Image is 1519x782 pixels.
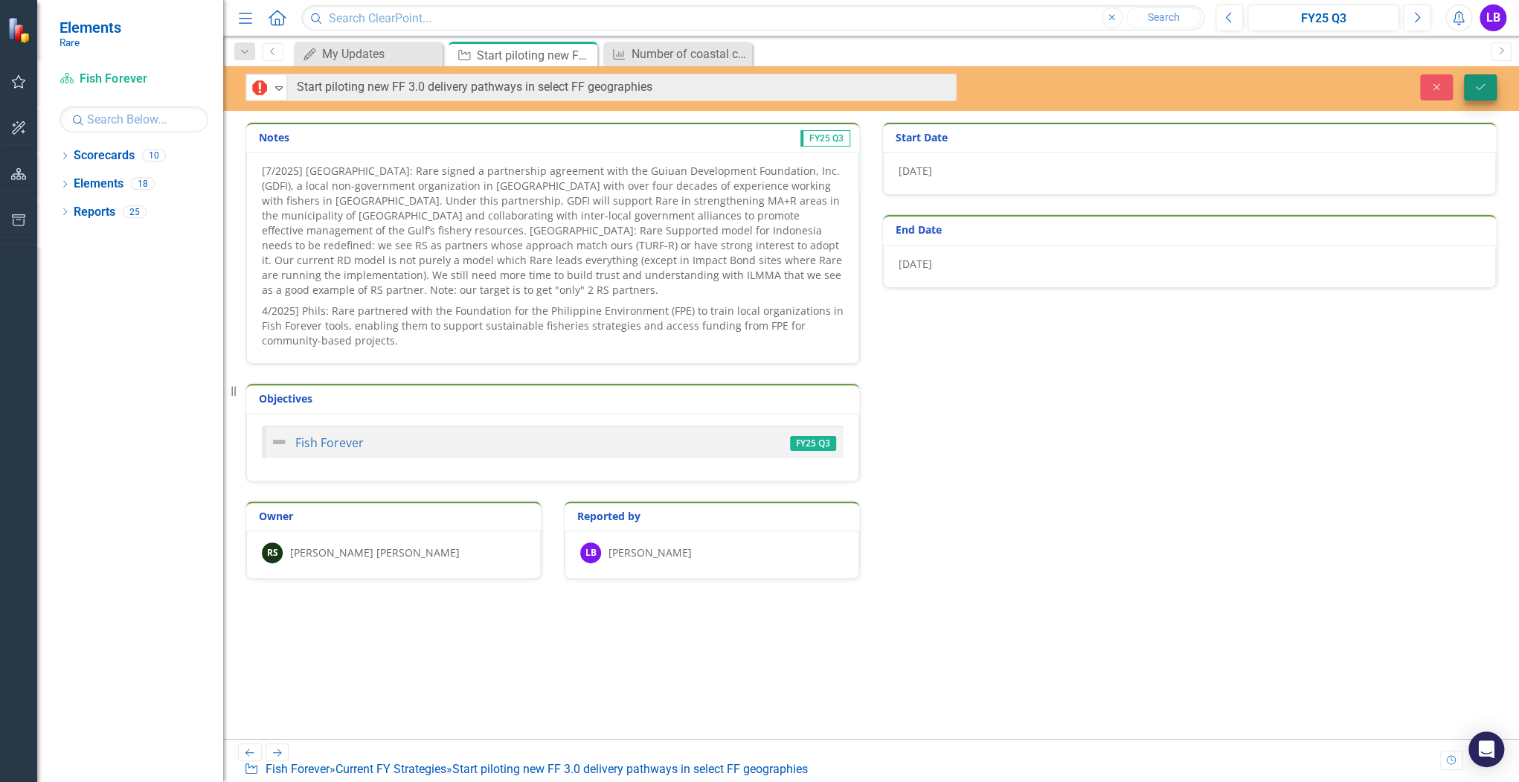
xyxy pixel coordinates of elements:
[259,393,852,404] h3: Objectives
[262,164,844,301] p: [7/2025] [GEOGRAPHIC_DATA]: Rare signed a partnership agreement with the Guiuan Development Found...
[790,436,836,451] span: FY25 Q3
[800,130,850,147] span: FY25 Q3
[131,178,155,190] div: 18
[477,46,594,65] div: Start piloting new FF 3.0 delivery pathways in select FF geographies
[899,164,932,178] span: [DATE]
[74,204,115,221] a: Reports
[142,150,166,162] div: 10
[322,45,439,63] div: My Updates
[60,36,121,48] small: Rare
[1253,10,1394,28] div: FY25 Q3
[301,5,1204,31] input: Search ClearPoint...
[577,510,852,522] h3: Reported by
[452,762,807,776] div: Start piloting new FF 3.0 delivery pathways in select FF geographies
[896,132,1489,143] h3: Start Date
[1147,11,1179,23] span: Search
[287,74,957,101] input: This field is required
[580,542,601,563] div: LB
[335,762,446,776] a: Current FY Strategies
[244,761,813,778] div: » »
[290,545,460,560] div: [PERSON_NAME] [PERSON_NAME]
[899,257,932,271] span: [DATE]
[7,17,33,43] img: ClearPoint Strategy
[270,433,288,451] img: Not Defined
[262,542,283,563] div: RS
[60,19,121,36] span: Elements
[251,79,269,97] img: Needs improvement
[74,176,123,193] a: Elements
[607,45,748,63] a: Number of coastal communities implementing FF (cumulative)
[259,132,480,143] h3: Notes
[608,545,692,560] div: [PERSON_NAME]
[295,435,364,451] a: Fish Forever
[74,147,135,164] a: Scorecards
[632,45,748,63] div: Number of coastal communities implementing FF (cumulative)
[1480,4,1506,31] button: LB
[896,224,1489,235] h3: End Date
[60,71,208,88] a: Fish Forever
[60,106,208,132] input: Search Below...
[1247,4,1399,31] button: FY25 Q3
[1468,731,1504,767] div: Open Intercom Messenger
[262,301,844,348] p: 4/2025] Phils: Rare partnered with the Foundation for the Philippine Environment (FPE) to train l...
[298,45,439,63] a: My Updates
[1126,7,1201,28] button: Search
[259,510,533,522] h3: Owner
[123,205,147,218] div: 25
[265,762,329,776] a: Fish Forever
